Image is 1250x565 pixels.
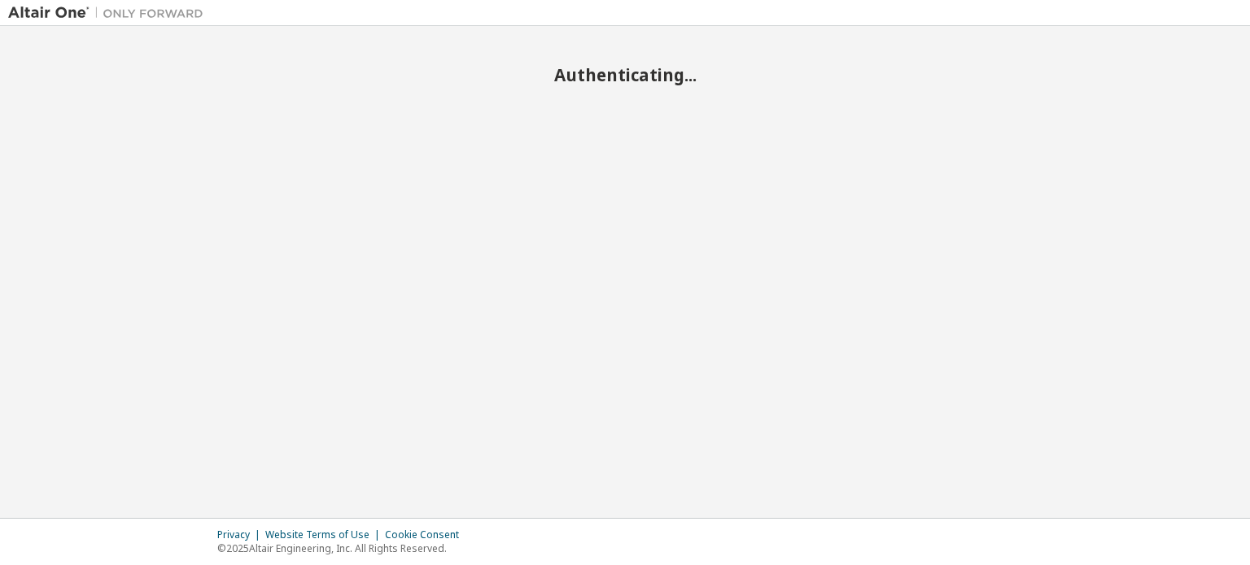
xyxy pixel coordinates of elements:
[8,64,1242,85] h2: Authenticating...
[217,541,469,555] p: © 2025 Altair Engineering, Inc. All Rights Reserved.
[265,528,385,541] div: Website Terms of Use
[385,528,469,541] div: Cookie Consent
[217,528,265,541] div: Privacy
[8,5,212,21] img: Altair One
